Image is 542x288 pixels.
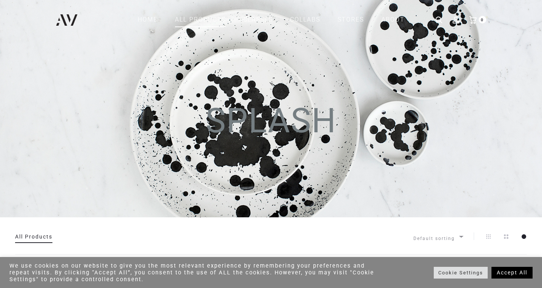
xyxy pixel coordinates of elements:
[338,13,364,26] a: STORES
[9,262,376,283] div: We use cookies on our website to give you the most relevant experience by remembering your prefer...
[434,267,488,279] a: Cookie Settings
[413,232,462,240] span: Default sorting
[56,14,78,26] img: ATELIER VAN DE VEN
[491,267,533,279] a: Accept All
[479,16,486,23] span: 0
[413,232,462,245] span: Default sorting
[138,13,158,26] a: Home
[175,13,226,26] a: All products
[469,16,477,23] a: 0
[243,13,273,26] a: CLASSES
[15,104,527,151] h1: SPLASH
[290,13,320,26] a: COLLABS
[381,13,405,26] a: ABOUT
[15,234,52,240] a: All Products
